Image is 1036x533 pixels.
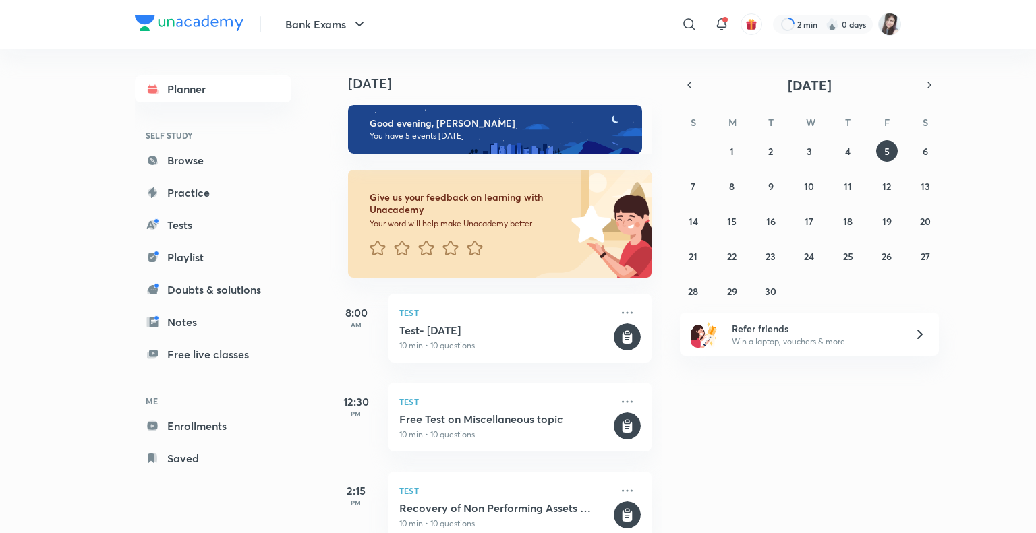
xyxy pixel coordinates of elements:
[837,210,859,232] button: September 18, 2025
[348,75,665,92] h4: [DATE]
[843,250,853,263] abbr: September 25, 2025
[878,13,901,36] img: Manjeet Kaur
[732,321,898,336] h6: Refer friends
[876,140,898,162] button: September 5, 2025
[766,250,776,263] abbr: September 23, 2025
[370,191,567,216] h6: Give us your feedback on learning with Unacademy
[788,76,832,94] span: [DATE]
[837,140,859,162] button: September 4, 2025
[277,11,376,38] button: Bank Exams
[135,75,291,102] a: Planner
[920,215,931,228] abbr: September 20, 2025
[882,180,891,193] abbr: September 12, 2025
[329,321,383,329] p: AM
[399,501,611,515] h5: Recovery of Non Performing Assets - SARFAESI Act , ARC , DRT and DRAT
[329,394,383,410] h5: 12:30
[691,180,695,193] abbr: September 7, 2025
[837,245,859,267] button: September 25, 2025
[804,250,814,263] abbr: September 24, 2025
[766,215,776,228] abbr: September 16, 2025
[135,179,291,206] a: Practice
[348,105,642,154] img: evening
[683,245,704,267] button: September 21, 2025
[135,445,291,472] a: Saved
[728,116,737,129] abbr: Monday
[799,245,820,267] button: September 24, 2025
[760,210,782,232] button: September 16, 2025
[135,15,243,31] img: Company Logo
[399,518,611,530] p: 10 min • 10 questions
[399,323,611,337] h5: Test- 5th Sep, 2025
[683,210,704,232] button: September 14, 2025
[799,175,820,197] button: September 10, 2025
[799,210,820,232] button: September 17, 2025
[876,245,898,267] button: September 26, 2025
[732,336,898,348] p: Win a laptop, vouchers & more
[135,15,243,34] a: Company Logo
[727,250,737,263] abbr: September 22, 2025
[799,140,820,162] button: September 3, 2025
[730,145,734,158] abbr: September 1, 2025
[729,180,735,193] abbr: September 8, 2025
[689,215,698,228] abbr: September 14, 2025
[727,285,737,298] abbr: September 29, 2025
[915,245,936,267] button: September 27, 2025
[721,245,743,267] button: September 22, 2025
[760,245,782,267] button: September 23, 2025
[399,429,611,441] p: 10 min • 10 questions
[683,175,704,197] button: September 7, 2025
[768,145,773,158] abbr: September 2, 2025
[876,175,898,197] button: September 12, 2025
[760,280,782,302] button: September 30, 2025
[135,309,291,336] a: Notes
[806,116,815,129] abbr: Wednesday
[805,215,813,228] abbr: September 17, 2025
[837,175,859,197] button: September 11, 2025
[329,305,383,321] h5: 8:00
[915,140,936,162] button: September 6, 2025
[884,145,890,158] abbr: September 5, 2025
[741,13,762,35] button: avatar
[843,215,853,228] abbr: September 18, 2025
[721,175,743,197] button: September 8, 2025
[727,215,737,228] abbr: September 15, 2025
[721,280,743,302] button: September 29, 2025
[721,140,743,162] button: September 1, 2025
[845,116,851,129] abbr: Thursday
[826,18,839,31] img: streak
[921,180,930,193] abbr: September 13, 2025
[370,117,630,129] h6: Good evening, [PERSON_NAME]
[768,180,774,193] abbr: September 9, 2025
[329,499,383,507] p: PM
[884,116,890,129] abbr: Friday
[845,145,851,158] abbr: September 4, 2025
[683,280,704,302] button: September 28, 2025
[691,116,696,129] abbr: Sunday
[135,147,291,174] a: Browse
[760,140,782,162] button: September 2, 2025
[135,124,291,147] h6: SELF STUDY
[399,394,611,410] p: Test
[921,250,930,263] abbr: September 27, 2025
[135,389,291,412] h6: ME
[688,285,698,298] abbr: September 28, 2025
[329,410,383,418] p: PM
[135,276,291,303] a: Doubts & solutions
[399,340,611,352] p: 10 min • 10 questions
[370,131,630,142] p: You have 5 events [DATE]
[765,285,776,298] abbr: September 30, 2025
[691,321,718,348] img: referral
[135,244,291,271] a: Playlist
[135,212,291,239] a: Tests
[923,116,928,129] abbr: Saturday
[804,180,814,193] abbr: September 10, 2025
[745,18,757,30] img: avatar
[399,412,611,426] h5: Free Test on Miscellaneous topic
[525,170,652,278] img: feedback_image
[876,210,898,232] button: September 19, 2025
[399,305,611,321] p: Test
[699,75,920,94] button: [DATE]
[923,145,928,158] abbr: September 6, 2025
[329,482,383,499] h5: 2:15
[768,116,774,129] abbr: Tuesday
